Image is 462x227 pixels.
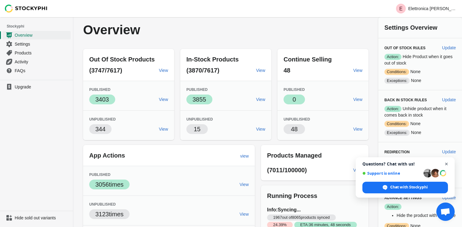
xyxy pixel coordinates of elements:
a: View [351,165,365,176]
span: Exceptions: [384,130,410,136]
span: Upgrade [15,84,69,90]
p: None [384,77,456,84]
span: Stockyphi [7,23,73,29]
a: Upgrade [2,83,71,91]
span: view [240,154,249,158]
span: Overview [15,32,69,38]
p: Overview [83,23,252,37]
p: None [384,69,456,75]
span: View [256,127,265,132]
span: Unpublished [186,117,213,121]
span: Hide sold out variants [15,215,69,221]
span: Update [442,149,456,154]
a: Settings [2,39,71,48]
p: Elettronica [PERSON_NAME] [408,6,457,11]
a: View [156,65,170,76]
span: View [159,68,168,73]
button: Update [440,94,458,105]
h3: Advance Settings [384,195,437,200]
span: FAQs [15,68,69,74]
span: View [159,97,168,102]
p: None [384,129,456,136]
a: View [254,94,268,105]
a: View [156,94,170,105]
span: Action: [384,54,402,60]
span: Running Process [267,192,317,199]
span: Unpublished [89,117,116,121]
span: Out Of Stock Products [89,56,155,63]
button: Update [440,42,458,53]
span: Published [89,173,110,177]
p: Hide Product when it goes out of stock [384,54,456,66]
h3: Back in Stock Rules [384,98,437,102]
span: 48 [291,126,298,132]
span: Published [89,87,110,92]
button: Update [440,146,458,157]
span: View [240,182,249,187]
a: FAQs [2,66,71,75]
a: View [254,124,268,135]
span: (7011/100000) [267,167,307,173]
span: View [353,68,362,73]
span: Update [442,45,456,50]
button: Update [440,192,458,203]
span: 344 [95,126,105,132]
a: View [254,65,268,76]
a: View [237,179,251,190]
text: E [399,6,403,11]
button: Avatar with initials EElettronica [PERSON_NAME] [394,2,460,15]
img: Stockyphi [5,5,48,13]
div: Open chat [436,203,455,221]
span: Unpublished [89,202,116,207]
span: Update [442,195,456,200]
span: Conditions: [384,69,409,75]
h3: Redirection [384,150,437,154]
p: 15 [194,125,200,133]
span: Continue Selling [284,56,332,63]
a: Overview [2,31,71,39]
span: Avatar with initials E [396,4,406,13]
a: View [156,124,170,135]
span: (3870/7617) [186,67,219,74]
span: 1967 out of 8065 products synced [267,214,336,221]
a: View [351,94,365,105]
a: View [351,65,365,76]
span: View [353,127,362,132]
span: In-Stock Products [186,56,239,63]
a: view [238,151,251,162]
a: View [351,124,365,135]
span: Conditions: [384,121,409,127]
span: Questions? Chat with us! [362,162,448,166]
span: Settings Overview [384,24,437,31]
a: View [237,209,251,220]
span: View [159,127,168,132]
span: Activity [15,59,69,65]
div: Chat with Stockyphi [362,182,448,193]
span: Close chat [443,160,450,168]
span: View [353,97,362,102]
span: Action: [384,204,402,210]
span: 3123 times [95,211,123,218]
li: Hide the product with no image [397,212,456,218]
span: Chat with Stockyphi [390,184,428,190]
span: 0 [292,96,296,103]
span: (3747/7617) [89,67,122,74]
a: Hide sold out variants [2,214,71,222]
span: View [256,97,265,102]
span: 3855 [193,96,206,103]
a: Products [2,48,71,57]
span: View [256,68,265,73]
span: Support is online [362,171,421,176]
span: Action: [384,106,402,112]
span: Published [186,87,207,92]
span: View [353,168,362,173]
p: Unhide product when it comes back in stock [384,106,456,118]
span: 3403 [95,96,109,103]
span: Exceptions: [384,78,410,84]
span: Settings [15,41,69,47]
span: App Actions [89,152,125,159]
h3: Out of Stock Rules [384,46,437,50]
span: Products [15,50,69,56]
span: 48 [284,67,290,74]
span: View [240,212,249,217]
